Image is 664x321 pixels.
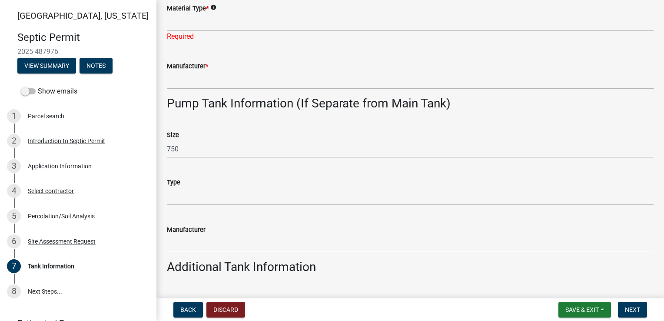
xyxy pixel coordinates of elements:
wm-modal-confirm: Notes [80,63,113,70]
span: Next [625,306,640,313]
div: Application Information [28,163,92,169]
div: 1 [7,109,21,123]
h4: Septic Permit [17,31,149,44]
button: Next [618,302,647,318]
div: Required [167,31,654,42]
div: Introduction to Septic Permit [28,138,105,144]
div: Select contractor [28,188,74,194]
label: Manufacturer [167,64,208,70]
div: 7 [7,259,21,273]
span: [GEOGRAPHIC_DATA], [US_STATE] [17,10,149,21]
div: 4 [7,184,21,198]
div: 5 [7,209,21,223]
span: Save & Exit [565,306,599,313]
button: Notes [80,58,113,74]
button: View Summary [17,58,76,74]
div: Tank Information [28,263,74,269]
div: 2 [7,134,21,148]
label: Material Type [167,6,209,12]
button: Back [173,302,203,318]
i: info [210,4,216,10]
div: Parcel search [28,113,64,119]
button: Save & Exit [558,302,611,318]
div: Site Assessment Request [28,238,96,244]
label: Type [167,180,180,186]
label: Manufacturer [167,227,206,233]
div: Percolation/Soil Analysis [28,213,95,219]
div: 6 [7,234,21,248]
button: Discard [206,302,245,318]
div: 8 [7,284,21,298]
label: Show emails [21,86,77,97]
span: 2025-487976 [17,47,139,56]
h3: Additional Tank Information [167,260,654,274]
label: Size [167,132,179,138]
div: 3 [7,159,21,173]
span: Back [180,306,196,313]
h3: Pump Tank Information (If Separate from Main Tank) [167,96,654,111]
wm-modal-confirm: Summary [17,63,76,70]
